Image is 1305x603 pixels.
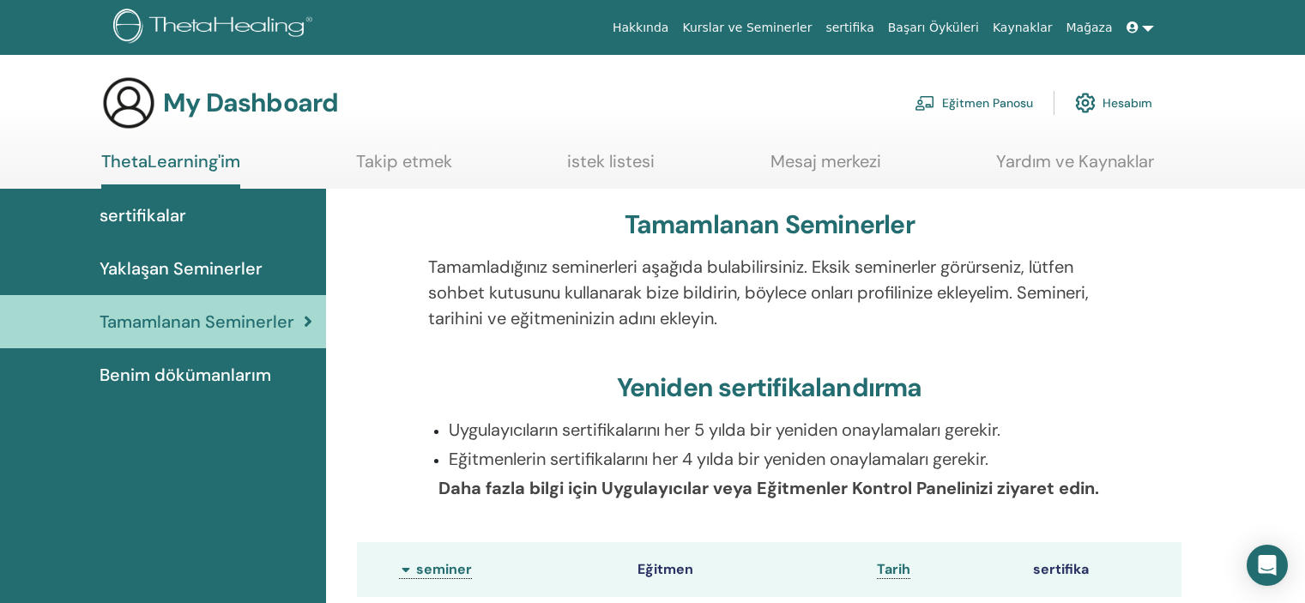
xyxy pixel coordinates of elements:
img: generic-user-icon.jpg [101,75,156,130]
th: Eğitmen [629,542,868,597]
h3: My Dashboard [163,87,338,118]
p: Uygulayıcıların sertifikalarını her 5 yılda bir yeniden onaylamaları gerekir. [449,417,1111,443]
p: Eğitmenlerin sertifikalarını her 4 yılda bir yeniden onaylamaları gerekir. [449,446,1111,472]
div: Open Intercom Messenger [1247,545,1288,586]
a: Kurslar ve Seminerler [675,12,819,44]
a: Başarı Öyküleri [881,12,986,44]
h3: Tamamlanan Seminerler [625,209,915,240]
img: cog.svg [1075,88,1096,118]
b: Daha fazla bilgi için Uygulayıcılar veya Eğitmenler Kontrol Panelinizi ziyaret edin. [438,477,1099,499]
span: sertifikalar [100,202,186,228]
a: Tarih [877,560,910,579]
a: Hakkında [606,12,676,44]
img: chalkboard-teacher.svg [915,95,935,111]
a: Takip etmek [356,151,452,184]
span: Yaklaşan Seminerler [100,256,263,281]
a: Kaynaklar [986,12,1060,44]
a: istek listesi [567,151,655,184]
a: Hesabım [1075,84,1152,122]
a: Yardım ve Kaynaklar [996,151,1154,184]
span: Tamamlanan Seminerler [100,309,294,335]
p: Tamamladığınız seminerleri aşağıda bulabilirsiniz. Eksik seminerler görürseniz, lütfen sohbet kut... [428,254,1111,331]
a: Mağaza [1059,12,1119,44]
span: Benim dökümanlarım [100,362,271,388]
a: Eğitmen Panosu [915,84,1033,122]
h3: Yeniden sertifikalandırma [617,372,922,403]
a: Mesaj merkezi [770,151,881,184]
a: sertifika [819,12,880,44]
a: ThetaLearning'im [101,151,240,189]
img: logo.png [113,9,318,47]
th: sertifika [1024,542,1181,597]
span: Tarih [877,560,910,578]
